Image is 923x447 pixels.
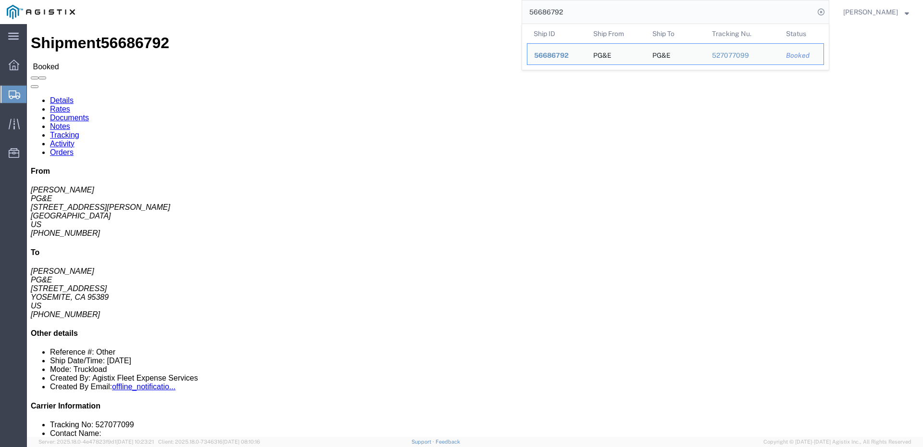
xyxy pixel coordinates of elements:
[522,0,814,24] input: Search for shipment number, reference number
[779,24,824,43] th: Status
[534,51,569,59] span: 56686792
[843,6,910,18] button: [PERSON_NAME]
[586,24,646,43] th: Ship From
[27,24,923,437] iframe: FS Legacy Container
[527,24,829,70] table: Search Results
[527,24,586,43] th: Ship ID
[223,439,260,445] span: [DATE] 08:10:16
[763,438,911,446] span: Copyright © [DATE]-[DATE] Agistix Inc., All Rights Reserved
[7,5,75,19] img: logo
[646,24,705,43] th: Ship To
[705,24,780,43] th: Tracking Nu.
[786,51,817,61] div: Booked
[412,439,436,445] a: Support
[593,44,611,64] div: PG&E
[652,44,671,64] div: PG&E
[158,439,260,445] span: Client: 2025.18.0-7346316
[38,439,154,445] span: Server: 2025.18.0-4e47823f9d1
[436,439,460,445] a: Feedback
[712,51,773,61] div: 527077099
[843,7,898,17] span: Joe Torres
[534,51,580,61] div: 56686792
[116,439,154,445] span: [DATE] 10:23:21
